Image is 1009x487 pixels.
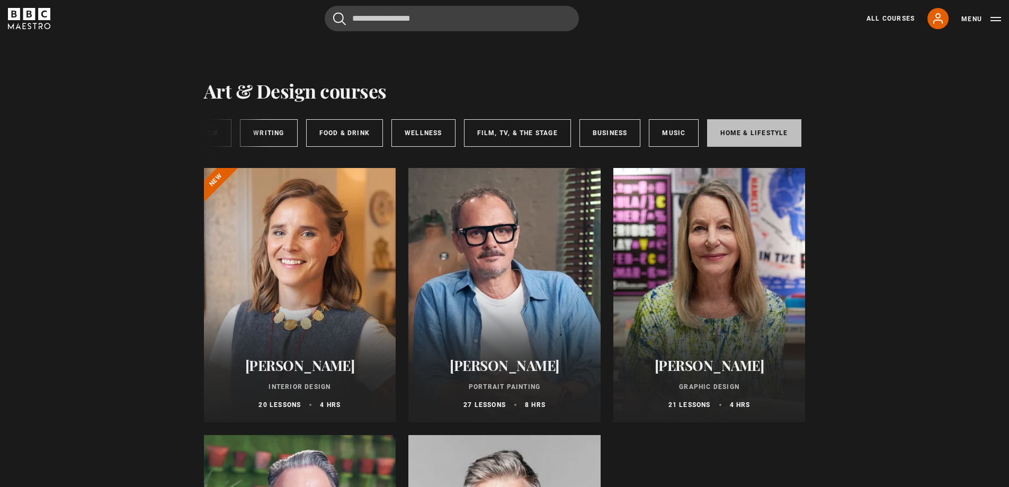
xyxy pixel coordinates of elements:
svg: BBC Maestro [8,8,50,29]
a: Wellness [391,119,456,147]
h2: [PERSON_NAME] [217,357,383,374]
a: Business [579,119,641,147]
p: Graphic Design [626,382,793,392]
p: 20 lessons [258,400,301,410]
a: All Courses [867,14,915,23]
a: Writing [240,119,297,147]
button: Submit the search query [333,12,346,25]
p: 4 hrs [730,400,751,410]
h1: Art & Design courses [204,79,387,102]
p: 21 lessons [668,400,711,410]
h2: [PERSON_NAME] [421,357,588,374]
button: Toggle navigation [961,14,1001,24]
p: Portrait Painting [421,382,588,392]
p: 27 lessons [463,400,506,410]
p: 8 hrs [525,400,546,410]
a: [PERSON_NAME] Portrait Painting 27 lessons 8 hrs [408,168,601,422]
a: Home & Lifestyle [707,119,801,147]
a: [PERSON_NAME] Interior Design 20 lessons 4 hrs New [204,168,396,422]
p: Interior Design [217,382,383,392]
h2: [PERSON_NAME] [626,357,793,374]
a: Music [649,119,699,147]
p: 4 hrs [320,400,341,410]
input: Search [325,6,579,31]
a: [PERSON_NAME] Graphic Design 21 lessons 4 hrs [613,168,806,422]
a: Food & Drink [306,119,383,147]
a: Film, TV, & The Stage [464,119,571,147]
